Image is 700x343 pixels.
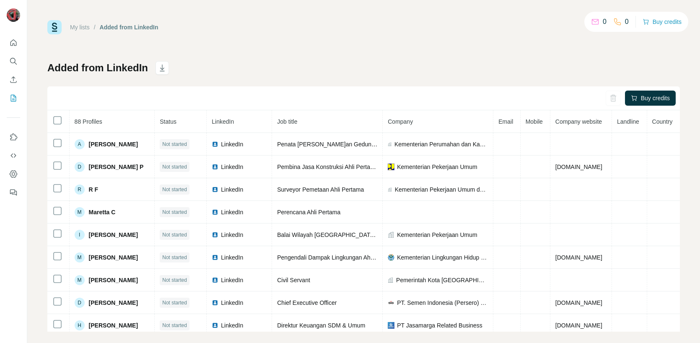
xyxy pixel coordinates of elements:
[89,185,99,194] span: R F
[89,321,138,330] span: [PERSON_NAME]
[397,163,477,171] span: Kementerian Pekerjaan Umum
[89,253,138,262] span: [PERSON_NAME]
[212,231,218,238] img: LinkedIn logo
[212,141,218,148] img: LinkedIn logo
[388,118,413,125] span: Company
[47,61,148,75] h1: Added from LinkedIn
[212,164,218,170] img: LinkedIn logo
[555,299,602,306] span: [DOMAIN_NAME]
[89,208,116,216] span: Maretta C
[7,166,20,182] button: Dashboard
[7,72,20,87] button: Enrich CSV
[388,164,394,170] img: company-logo
[221,321,243,330] span: LinkedIn
[221,253,243,262] span: LinkedIn
[388,322,394,329] img: company-logo
[70,24,90,31] a: My lists
[212,299,218,306] img: LinkedIn logo
[212,209,218,216] img: LinkedIn logo
[652,118,673,125] span: Country
[617,118,639,125] span: Landline
[75,139,85,149] div: A
[162,140,187,148] span: Not started
[555,164,602,170] span: [DOMAIN_NAME]
[555,254,602,261] span: [DOMAIN_NAME]
[75,320,85,330] div: H
[89,163,144,171] span: [PERSON_NAME] P
[75,207,85,217] div: M
[75,275,85,285] div: M
[221,276,243,284] span: LinkedIn
[162,231,187,239] span: Not started
[75,184,85,195] div: R
[277,141,446,148] span: Penata [PERSON_NAME]an Gedung dan Kawasan Permukiman
[89,276,138,284] span: [PERSON_NAME]
[7,185,20,200] button: Feedback
[89,140,138,148] span: [PERSON_NAME]
[89,299,138,307] span: [PERSON_NAME]
[603,17,607,27] p: 0
[395,185,488,194] span: Kementerian Pekerjaan Umum dan Perumahan Rakyat
[221,231,243,239] span: LinkedIn
[100,23,158,31] div: Added from LinkedIn
[47,20,62,34] img: Surfe Logo
[94,23,96,31] li: /
[277,322,365,329] span: Direktur Keuangan SDM & Umum
[498,118,513,125] span: Email
[397,231,477,239] span: Kementerian Pekerjaan Umum
[75,298,85,308] div: D
[7,130,20,145] button: Use Surfe on LinkedIn
[7,35,20,50] button: Quick start
[75,252,85,262] div: M
[394,140,488,148] span: Kementerian Perumahan dan Kawasan Permukiman (PKP)
[643,16,682,28] button: Buy credits
[212,322,218,329] img: LinkedIn logo
[162,163,187,171] span: Not started
[277,299,337,306] span: Chief Executive Officer
[7,91,20,106] button: My lists
[277,186,364,193] span: Surveyor Pemetaan Ahli Pertama
[212,277,218,283] img: LinkedIn logo
[89,231,138,239] span: [PERSON_NAME]
[75,162,85,172] div: D
[397,253,488,262] span: Kementerian Lingkungan Hidup / Badan Pengendalian Lingkungan Hidup
[7,148,20,163] button: Use Surfe API
[388,299,394,306] img: company-logo
[277,254,397,261] span: Pengendali Dampak Lingkungan Ahli Pertama
[162,208,187,216] span: Not started
[212,254,218,261] img: LinkedIn logo
[221,208,243,216] span: LinkedIn
[221,299,243,307] span: LinkedIn
[555,118,602,125] span: Company website
[277,164,378,170] span: Pembina Jasa Konstruksi Ahli Pertama
[160,118,176,125] span: Status
[555,322,602,329] span: [DOMAIN_NAME]
[7,8,20,22] img: Avatar
[396,276,488,284] span: Pemerintah Kota [GEOGRAPHIC_DATA]
[221,163,243,171] span: LinkedIn
[162,276,187,284] span: Not started
[625,17,629,27] p: 0
[221,185,243,194] span: LinkedIn
[277,277,310,283] span: Civil Servant
[277,209,340,216] span: Perencana Ahli Pertama
[641,94,670,102] span: Buy credits
[277,231,379,238] span: Balai Wilayah [GEOGRAPHIC_DATA] I
[7,54,20,69] button: Search
[221,140,243,148] span: LinkedIn
[277,118,297,125] span: Job title
[397,299,488,307] span: PT. Semen Indonesia (Persero) Tbk.
[526,118,543,125] span: Mobile
[212,186,218,193] img: LinkedIn logo
[397,321,482,330] span: PT Jasamarga Related Business
[212,118,234,125] span: LinkedIn
[75,118,102,125] span: 88 Profiles
[162,186,187,193] span: Not started
[75,230,85,240] div: I
[162,322,187,329] span: Not started
[162,299,187,307] span: Not started
[625,91,676,106] button: Buy credits
[388,254,394,261] img: company-logo
[162,254,187,261] span: Not started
